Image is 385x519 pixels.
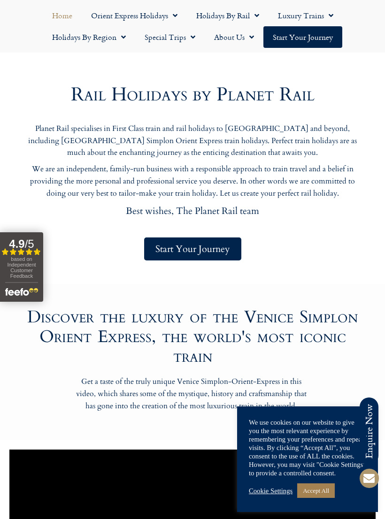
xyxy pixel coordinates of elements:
[249,418,366,477] div: We use cookies on our website to give you the most relevant experience by remembering your prefer...
[23,123,362,159] p: Planet Rail specialises in First Class train and rail holidays to [GEOGRAPHIC_DATA] and beyond, i...
[43,5,82,26] a: Home
[205,26,263,48] a: About Us
[23,307,362,366] h2: Discover the luxury of the Venice Simplon Orient Express, the world's most iconic train
[73,376,310,412] p: Get a taste of the truly unique Venice Simplon-Orient-Express in this video, which shares some of...
[23,163,362,199] p: We are an independent, family-run business with a responsible approach to train travel and a beli...
[5,5,380,48] nav: Menu
[155,243,230,255] span: Start Your Journey
[82,5,187,26] a: Orient Express Holidays
[187,5,269,26] a: Holidays by Rail
[126,205,259,217] span: Best wishes, The Planet Rail team
[135,26,205,48] a: Special Trips
[263,26,342,48] a: Start your Journey
[269,5,343,26] a: Luxury Trains
[43,26,135,48] a: Holidays by Region
[297,483,335,498] a: Accept All
[144,237,241,260] a: Start Your Journey
[23,85,362,104] h2: Rail Holidays by Planet Rail
[249,487,293,495] a: Cookie Settings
